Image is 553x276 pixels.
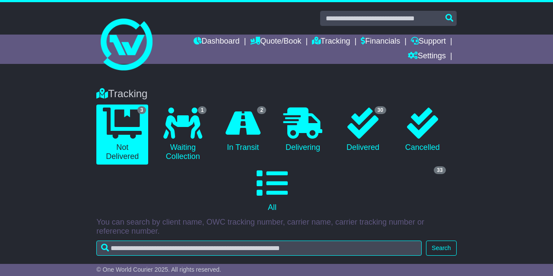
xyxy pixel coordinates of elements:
span: 30 [375,106,386,114]
span: 3 [137,106,146,114]
a: Delivering [277,105,329,155]
a: Tracking [312,35,350,49]
div: Tracking [92,88,461,100]
a: 3 Not Delivered [96,105,148,165]
a: 33 All [96,165,448,216]
button: Search [426,241,456,256]
a: Support [411,35,446,49]
a: Dashboard [194,35,240,49]
a: Settings [408,49,446,64]
span: 2 [257,106,266,114]
a: Financials [361,35,400,49]
p: You can search by client name, OWC tracking number, carrier name, carrier tracking number or refe... [96,218,456,236]
a: Cancelled [397,105,448,155]
a: 1 Waiting Collection [157,105,209,165]
span: © One World Courier 2025. All rights reserved. [96,266,221,273]
span: 1 [198,106,207,114]
a: 2 In Transit [217,105,268,155]
a: 30 Delivered [337,105,388,155]
span: 33 [434,166,445,174]
a: Quote/Book [250,35,301,49]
